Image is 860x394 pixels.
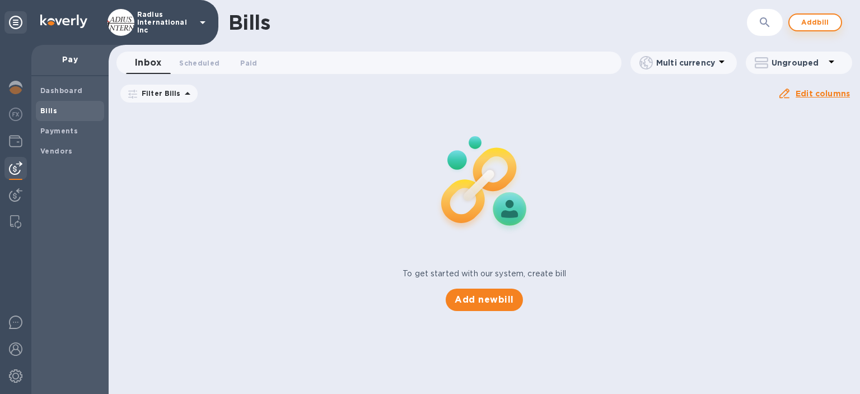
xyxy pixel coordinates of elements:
[772,57,825,68] p: Ungrouped
[137,89,181,98] p: Filter Bills
[9,108,22,121] img: Foreign exchange
[9,135,22,148] img: Wallets
[403,268,566,280] p: To get started with our system, create bill
[798,16,832,29] span: Add bill
[40,86,83,95] b: Dashboard
[40,127,78,135] b: Payments
[796,89,850,98] u: Edit columns
[137,11,193,34] p: Radius International Inc
[40,106,57,115] b: Bills
[446,289,522,311] button: Add newbill
[4,11,27,34] div: Unpin categories
[135,55,161,71] span: Inbox
[656,57,715,68] p: Multi currency
[240,57,257,69] span: Paid
[40,54,100,65] p: Pay
[179,57,219,69] span: Scheduled
[40,147,73,155] b: Vendors
[228,11,270,34] h1: Bills
[455,293,513,307] span: Add new bill
[40,15,87,28] img: Logo
[788,13,842,31] button: Addbill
